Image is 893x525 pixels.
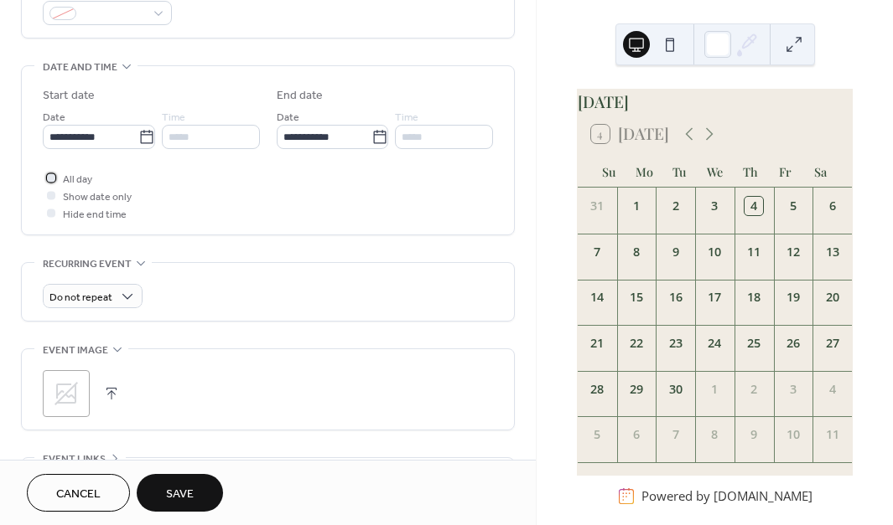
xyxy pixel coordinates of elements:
[667,425,685,444] div: 7
[395,109,418,126] span: Time
[784,197,802,215] div: 5
[43,370,90,417] div: ;
[627,243,646,261] div: 8
[706,334,724,353] div: 24
[823,288,842,306] div: 20
[589,425,607,444] div: 5
[627,380,646,399] div: 29
[823,380,842,399] div: 4
[627,334,646,353] div: 22
[667,334,685,353] div: 23
[714,487,813,504] a: [DOMAIN_NAME]
[589,197,607,215] div: 31
[823,425,842,444] div: 11
[745,288,763,306] div: 18
[706,425,724,444] div: 8
[823,197,842,215] div: 6
[162,109,185,126] span: Time
[706,243,724,261] div: 10
[745,243,763,261] div: 11
[706,197,724,215] div: 3
[667,197,685,215] div: 2
[745,334,763,353] div: 25
[627,288,646,306] div: 15
[627,425,646,444] div: 6
[784,288,802,306] div: 19
[745,380,763,399] div: 2
[745,425,763,444] div: 9
[733,155,768,188] div: Th
[43,109,65,126] span: Date
[626,155,662,188] div: Mo
[589,334,607,353] div: 21
[784,243,802,261] div: 12
[784,425,802,444] div: 10
[43,87,95,105] div: Start date
[137,474,223,512] button: Save
[56,486,101,503] span: Cancel
[706,288,724,306] div: 17
[627,197,646,215] div: 1
[823,243,842,261] div: 13
[745,197,763,215] div: 4
[27,474,130,512] button: Cancel
[641,487,813,504] div: Powered by
[706,380,724,399] div: 1
[43,342,108,359] span: Event image
[667,243,685,261] div: 9
[22,458,514,493] div: •••
[589,243,607,261] div: 7
[589,288,607,306] div: 14
[43,59,117,76] span: Date and time
[784,380,802,399] div: 3
[277,87,324,105] div: End date
[823,334,842,353] div: 27
[667,380,685,399] div: 30
[578,90,852,114] div: [DATE]
[803,155,838,188] div: Sa
[63,171,92,188] span: All day
[589,380,607,399] div: 28
[43,255,132,273] span: Recurring event
[667,288,685,306] div: 16
[49,288,112,307] span: Do not repeat
[591,155,626,188] div: Su
[768,155,803,188] div: Fr
[63,188,132,206] span: Show date only
[277,109,299,126] span: Date
[63,206,127,224] span: Hide end time
[166,486,194,503] span: Save
[43,450,106,468] span: Event links
[784,334,802,353] div: 26
[662,155,697,188] div: Tu
[697,155,732,188] div: We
